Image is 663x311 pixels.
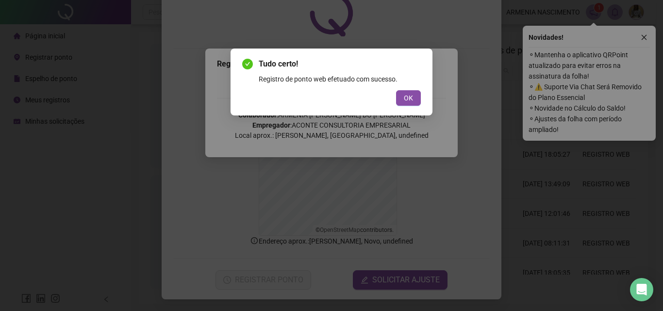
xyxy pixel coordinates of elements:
span: Tudo certo! [259,58,421,70]
span: check-circle [242,59,253,69]
span: OK [404,93,413,103]
div: Registro de ponto web efetuado com sucesso. [259,74,421,84]
div: Open Intercom Messenger [630,278,653,301]
button: OK [396,90,421,106]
